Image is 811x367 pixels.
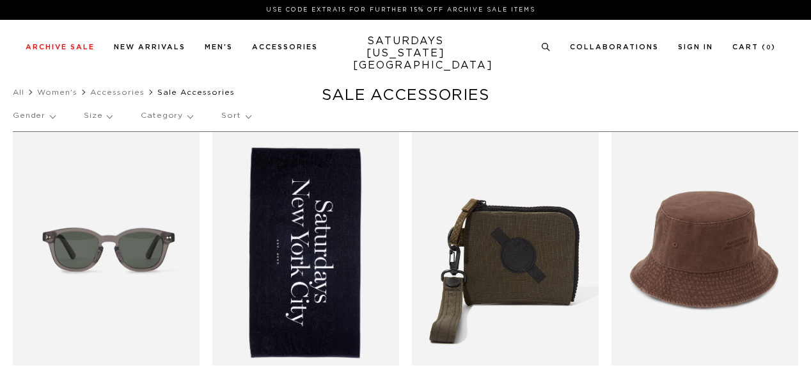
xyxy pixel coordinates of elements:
[205,44,233,51] a: Men's
[221,101,250,131] p: Sort
[90,88,145,96] a: Accessories
[732,44,776,51] a: Cart (0)
[13,101,55,131] p: Gender
[252,44,318,51] a: Accessories
[37,88,77,96] a: Women's
[157,88,235,96] span: Sale Accessories
[678,44,713,51] a: Sign In
[13,88,24,96] a: All
[114,44,185,51] a: New Arrivals
[353,35,459,72] a: SATURDAYS[US_STATE][GEOGRAPHIC_DATA]
[141,101,193,131] p: Category
[31,5,771,15] p: Use Code EXTRA15 for Further 15% Off Archive Sale Items
[570,44,659,51] a: Collaborations
[766,45,771,51] small: 0
[84,101,112,131] p: Size
[26,44,95,51] a: Archive Sale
